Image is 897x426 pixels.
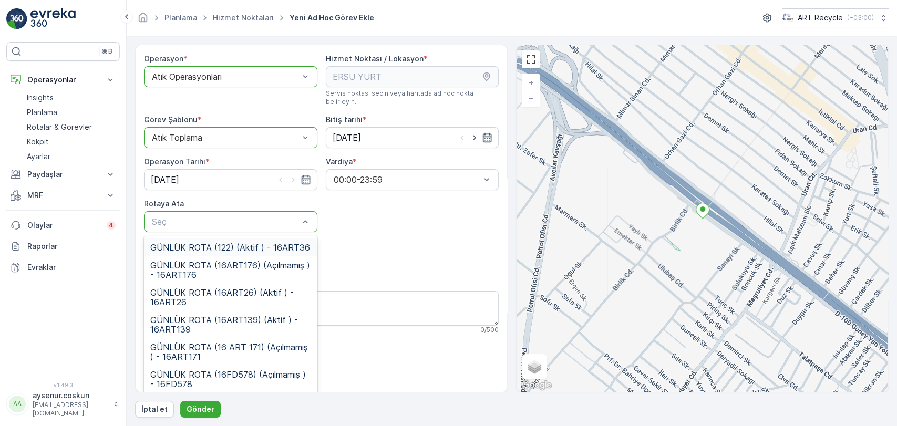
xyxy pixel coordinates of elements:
[144,115,198,124] label: Görev Şablonu
[6,164,120,185] button: Paydaşlar
[144,199,184,208] label: Rotaya Ata
[326,66,499,87] input: ERSU YURT
[144,54,183,63] label: Operasyon
[523,355,546,378] a: Layers
[109,221,114,230] p: 4
[326,89,499,106] span: Servis noktası seçin veya haritada ad hoc nokta belirleyin.
[529,93,534,102] span: −
[480,326,499,334] p: 0 / 500
[23,105,120,120] a: Planlama
[27,122,92,132] p: Rotalar & Görevler
[144,169,317,190] input: dd/mm/yyyy
[23,149,120,164] a: Ayarlar
[6,8,27,29] img: logo
[102,47,112,56] p: ⌘B
[150,261,311,279] span: GÜNLÜK ROTA (16ART176) (Açılmamış ) - 16ART176
[326,127,499,148] input: dd/mm/yyyy
[164,13,197,22] a: Planlama
[847,14,874,22] p: ( +03:00 )
[27,190,99,201] p: MRF
[782,12,793,24] img: image_23.png
[23,120,120,134] a: Rotalar & Görevler
[27,107,57,118] p: Planlama
[33,401,108,418] p: [EMAIL_ADDRESS][DOMAIN_NAME]
[187,404,214,414] p: Gönder
[6,382,120,388] span: v 1.49.3
[6,69,120,90] button: Operasyonlar
[144,351,499,367] h2: Görev Şablonu Yapılandırması
[180,401,221,418] button: Gönder
[523,90,539,106] a: Uzaklaştır
[519,378,554,392] img: Google
[144,157,205,166] label: Operasyon Tarihi
[326,157,353,166] label: Vardiya
[6,185,120,206] button: MRF
[27,75,99,85] p: Operasyonlar
[523,51,539,67] a: View Fullscreen
[326,115,363,124] label: Bitiş tarihi
[9,396,26,412] div: AA
[27,220,100,231] p: Olaylar
[27,169,99,180] p: Paydaşlar
[150,342,311,361] span: GÜNLÜK ROTA (16 ART 171) (Açılmamış ) - 16ART171
[33,390,108,401] p: aysenur.coskun
[27,241,116,252] p: Raporlar
[23,90,120,105] a: Insights
[141,404,168,414] p: İptal et
[287,13,376,23] span: Yeni Ad Hoc Görev Ekle
[150,315,311,334] span: GÜNLÜK ROTA (16ART139) (Aktif ) - 16ART139
[27,262,116,273] p: Evraklar
[529,78,533,87] span: +
[150,370,311,389] span: GÜNLÜK ROTA (16FD578) (Açılmamış ) - 16FD578
[6,215,120,236] a: Olaylar4
[135,401,174,418] button: İptal et
[150,288,311,307] span: GÜNLÜK ROTA (16ART26) (Aktif ) - 16ART26
[27,92,54,103] p: Insights
[27,151,50,162] p: Ayarlar
[6,390,120,418] button: AAaysenur.coskun[EMAIL_ADDRESS][DOMAIN_NAME]
[326,54,424,63] label: Hizmet Noktası / Lokasyon
[144,379,499,392] h3: Adım 1: Atık Toplama
[152,215,299,228] p: Seç
[6,236,120,257] a: Raporlar
[782,8,889,27] button: ART Recycle(+03:00)
[213,13,274,22] a: Hizmet Noktaları
[519,378,554,392] a: Bu bölgeyi Google Haritalar'da açın (yeni pencerede açılır)
[137,16,149,25] a: Ana Sayfa
[23,134,120,149] a: Kokpit
[6,257,120,278] a: Evraklar
[27,137,49,147] p: Kokpit
[798,13,843,23] p: ART Recycle
[150,243,310,252] span: GÜNLÜK ROTA (122) (Aktif ) - 16ART36
[30,8,76,29] img: logo_light-DOdMpM7g.png
[523,75,539,90] a: Yakınlaştır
